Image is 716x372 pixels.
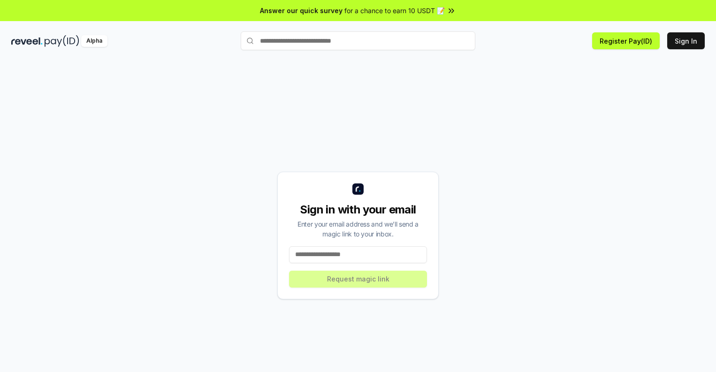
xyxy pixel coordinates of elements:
button: Register Pay(ID) [592,32,660,49]
span: Answer our quick survey [260,6,343,15]
img: reveel_dark [11,35,43,47]
img: pay_id [45,35,79,47]
span: for a chance to earn 10 USDT 📝 [344,6,445,15]
div: Alpha [81,35,107,47]
div: Sign in with your email [289,202,427,217]
img: logo_small [352,183,364,195]
button: Sign In [667,32,705,49]
div: Enter your email address and we’ll send a magic link to your inbox. [289,219,427,239]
